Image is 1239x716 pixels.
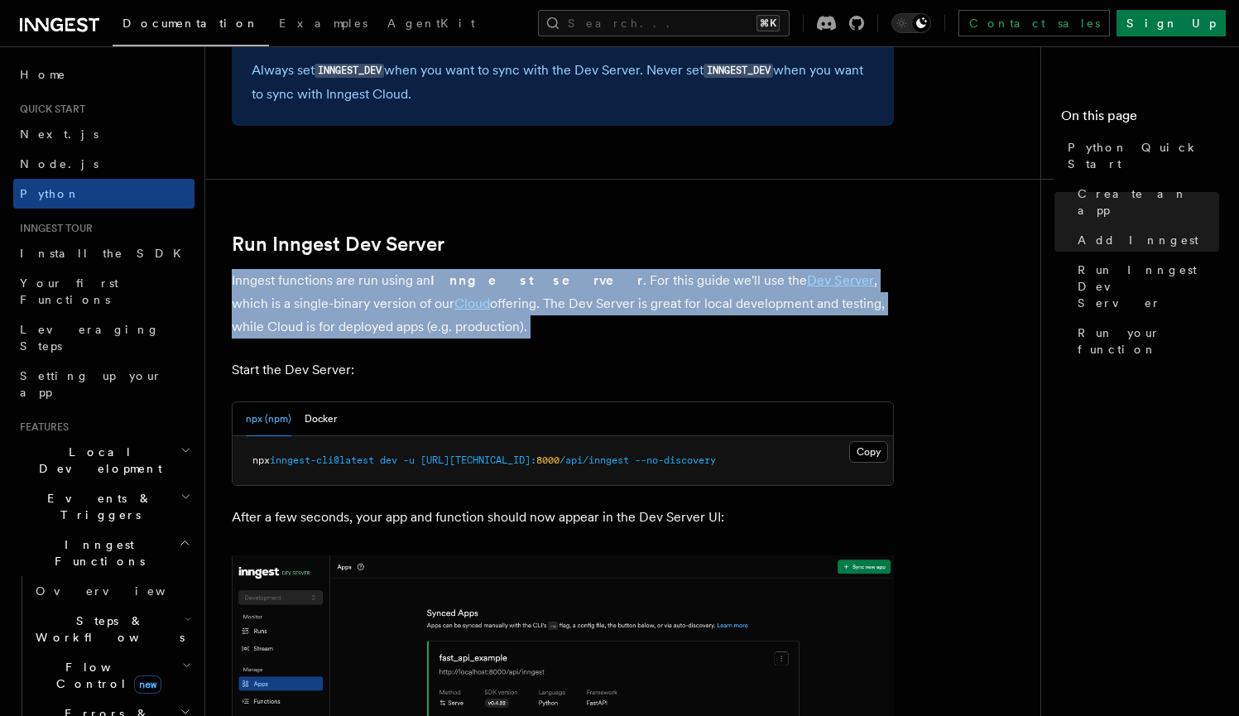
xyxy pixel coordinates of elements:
a: Cloud [454,296,490,311]
a: AgentKit [377,5,485,45]
h4: On this page [1061,106,1219,132]
p: After a few seconds, your app and function should now appear in the Dev Server UI: [232,506,894,529]
button: Events & Triggers [13,483,194,530]
code: INNGEST_DEV [704,64,773,78]
a: Run Inngest Dev Server [1071,255,1219,318]
span: inngest-cli@latest [270,454,374,466]
span: Features [13,420,69,434]
a: Add Inngest [1071,225,1219,255]
span: Home [20,66,66,83]
span: Your first Functions [20,276,118,306]
span: npx [252,454,270,466]
span: --no-discovery [635,454,716,466]
a: Your first Functions [13,268,194,315]
code: INNGEST_DEV [315,64,384,78]
span: Run Inngest Dev Server [1078,262,1219,311]
span: Inngest Functions [13,536,179,569]
span: /api/inngest [559,454,629,466]
a: Node.js [13,149,194,179]
button: Toggle dark mode [891,13,931,33]
a: Python Quick Start [1061,132,1219,179]
a: Documentation [113,5,269,46]
span: Run your function [1078,324,1219,358]
a: Leveraging Steps [13,315,194,361]
span: Add Inngest [1078,232,1198,248]
span: Python [20,187,80,200]
span: Leveraging Steps [20,323,160,353]
span: [URL][TECHNICAL_ID]: [420,454,536,466]
a: Create an app [1071,179,1219,225]
a: Dev Server [807,272,874,288]
button: Flow Controlnew [29,652,194,699]
button: Docker [305,402,337,436]
a: Run Inngest Dev Server [232,233,444,256]
span: Inngest tour [13,222,93,235]
span: Quick start [13,103,85,116]
a: Setting up your app [13,361,194,407]
button: npx (npm) [246,402,291,436]
span: Local Development [13,444,180,477]
button: Steps & Workflows [29,606,194,652]
span: Next.js [20,127,98,141]
span: AgentKit [387,17,475,30]
span: Steps & Workflows [29,613,185,646]
span: -u [403,454,415,466]
a: Install the SDK [13,238,194,268]
p: Start the Dev Server: [232,358,894,382]
span: Flow Control [29,659,182,692]
a: Next.js [13,119,194,149]
span: Setting up your app [20,369,162,399]
p: Always set when you want to sync with the Dev Server. Never set when you want to sync with Innges... [252,59,874,106]
a: Run your function [1071,318,1219,364]
span: new [134,675,161,694]
span: Install the SDK [20,247,191,260]
span: Events & Triggers [13,490,180,523]
button: Copy [849,441,888,463]
span: Overview [36,584,206,598]
span: Documentation [122,17,259,30]
span: Python Quick Start [1068,139,1219,172]
button: Inngest Functions [13,530,194,576]
span: 8000 [536,454,559,466]
a: Contact sales [958,10,1110,36]
a: Sign Up [1117,10,1226,36]
p: Inngest functions are run using an . For this guide we'll use the , which is a single-binary vers... [232,269,894,339]
a: Home [13,60,194,89]
span: Create an app [1078,185,1219,219]
kbd: ⌘K [756,15,780,31]
span: dev [380,454,397,466]
button: Search...⌘K [538,10,790,36]
span: Node.js [20,157,98,171]
a: Python [13,179,194,209]
span: Examples [279,17,367,30]
button: Local Development [13,437,194,483]
a: Examples [269,5,377,45]
a: Overview [29,576,194,606]
strong: Inngest server [430,272,643,288]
